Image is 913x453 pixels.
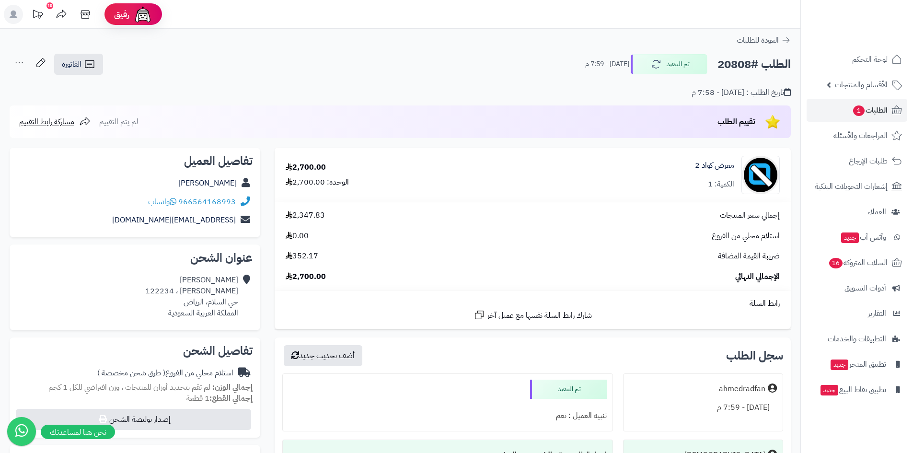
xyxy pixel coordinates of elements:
small: 1 قطعة [186,393,253,404]
span: التطبيقات والخدمات [828,332,886,346]
span: لم يتم التقييم [99,116,138,128]
div: تم التنفيذ [530,380,607,399]
div: ahmedradfan [719,383,765,395]
span: ( طرق شحن مخصصة ) [97,367,165,379]
span: ضريبة القيمة المضافة [718,251,780,262]
a: طلبات الإرجاع [807,150,907,173]
strong: إجمالي القطع: [209,393,253,404]
a: لوحة التحكم [807,48,907,71]
span: العودة للطلبات [737,35,779,46]
div: 10 [46,2,53,9]
a: [PERSON_NAME] [178,177,237,189]
a: التقارير [807,302,907,325]
span: جديد [831,360,848,370]
a: واتساب [148,196,176,208]
span: 16 [829,258,843,268]
span: 1 [853,105,865,116]
span: شارك رابط السلة نفسها مع عميل آخر [487,310,592,321]
a: التطبيقات والخدمات [807,327,907,350]
span: إشعارات التحويلات البنكية [815,180,888,193]
button: إصدار بوليصة الشحن [16,409,251,430]
span: 352.17 [286,251,318,262]
span: تطبيق المتجر [830,358,886,371]
span: تطبيق نقاط البيع [820,383,886,396]
a: وآتس آبجديد [807,226,907,249]
a: أدوات التسويق [807,277,907,300]
span: التقارير [868,307,886,320]
span: أدوات التسويق [844,281,886,295]
div: الكمية: 1 [708,179,734,190]
span: رفيق [114,9,129,20]
span: استلام محلي من الفروع [712,231,780,242]
span: السلات المتروكة [828,256,888,269]
a: معرض كواد 2 [695,160,734,171]
a: العودة للطلبات [737,35,791,46]
a: المراجعات والأسئلة [807,124,907,147]
img: no_image-90x90.png [742,156,779,194]
a: تطبيق المتجرجديد [807,353,907,376]
span: الطلبات [852,104,888,117]
button: تم التنفيذ [631,54,707,74]
span: جديد [821,385,838,395]
div: تنبيه العميل : نعم [289,407,606,425]
h2: الطلب #20808 [717,55,791,74]
span: لوحة التحكم [852,53,888,66]
a: تطبيق نقاط البيعجديد [807,378,907,401]
img: ai-face.png [133,5,152,24]
div: الوحدة: 2,700.00 [286,177,349,188]
h2: تفاصيل العميل [17,155,253,167]
button: أضف تحديث جديد [284,345,362,366]
div: 2,700.00 [286,162,326,173]
span: جديد [841,232,859,243]
span: 2,347.83 [286,210,325,221]
div: [DATE] - 7:59 م [629,398,777,417]
span: مشاركة رابط التقييم [19,116,74,128]
a: إشعارات التحويلات البنكية [807,175,907,198]
span: الأقسام والمنتجات [835,78,888,92]
small: [DATE] - 7:59 م [585,59,629,69]
a: الفاتورة [54,54,103,75]
a: 966564168993 [178,196,236,208]
h3: سجل الطلب [726,350,783,361]
span: 2,700.00 [286,271,326,282]
strong: إجمالي الوزن: [212,382,253,393]
span: طلبات الإرجاع [849,154,888,168]
div: تاريخ الطلب : [DATE] - 7:58 م [692,87,791,98]
span: تقييم الطلب [717,116,755,128]
div: استلام محلي من الفروع [97,368,233,379]
span: المراجعات والأسئلة [833,129,888,142]
a: تحديثات المنصة [25,5,49,26]
div: [PERSON_NAME] [PERSON_NAME] ، 122234 حي السلام، الرياض المملكة العربية السعودية [145,275,238,318]
a: السلات المتروكة16 [807,251,907,274]
a: [EMAIL_ADDRESS][DOMAIN_NAME] [112,214,236,226]
a: مشاركة رابط التقييم [19,116,91,128]
div: رابط السلة [278,298,787,309]
a: شارك رابط السلة نفسها مع عميل آخر [474,309,592,321]
span: الإجمالي النهائي [735,271,780,282]
span: وآتس آب [840,231,886,244]
span: إجمالي سعر المنتجات [720,210,780,221]
span: 0.00 [286,231,309,242]
h2: تفاصيل الشحن [17,345,253,357]
span: الفاتورة [62,58,81,70]
h2: عنوان الشحن [17,252,253,264]
span: العملاء [867,205,886,219]
a: العملاء [807,200,907,223]
a: الطلبات1 [807,99,907,122]
span: لم تقم بتحديد أوزان للمنتجات ، وزن افتراضي للكل 1 كجم [48,382,210,393]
